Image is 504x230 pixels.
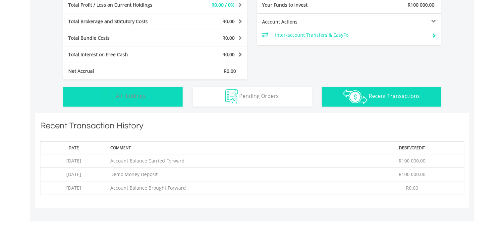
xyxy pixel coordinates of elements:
div: Total Profit / Loss on Current Holdings [63,2,171,8]
span: R100 000.00 [399,171,425,177]
button: Pending Orders [193,87,312,107]
div: Total Brokerage and Statutory Costs [63,18,171,25]
h1: Recent Transaction History [40,120,464,135]
td: [DATE] [40,154,107,167]
img: transactions-zar-wht.png [343,89,367,104]
button: All Holdings [63,87,183,107]
span: R0.00 [222,51,235,58]
span: R0.00 [222,35,235,41]
span: All Holdings [116,92,145,100]
img: holdings-wht.png [100,89,115,104]
span: R100 000.00 [399,158,425,164]
span: R0.00 [222,18,235,24]
td: [DATE] [40,167,107,181]
td: [DATE] [40,181,107,195]
div: Total Interest on Free Cash [63,51,171,58]
span: R0.00 [406,185,418,191]
span: R0.00 [224,68,236,74]
span: R0.00 / 0% [211,2,235,8]
td: Account Balance Brought Forward [107,181,360,195]
button: Recent Transactions [322,87,441,107]
td: Demo Money Deposit [107,167,360,181]
th: Debit/Credit [360,141,464,154]
div: Your Funds to Invest [257,2,349,8]
td: Inter-account Transfers & EasyFx [275,30,426,40]
td: Account Balance Carried Forward [107,154,360,167]
th: Comment [107,141,360,154]
div: Total Bundle Costs [63,35,171,41]
img: pending_instructions-wht.png [225,89,238,104]
span: Recent Transactions [369,92,420,100]
span: R100 000.00 [408,2,434,8]
div: Account Actions [257,19,349,25]
th: Date [40,141,107,154]
span: Pending Orders [239,92,279,100]
div: Net Accrual [63,68,171,74]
